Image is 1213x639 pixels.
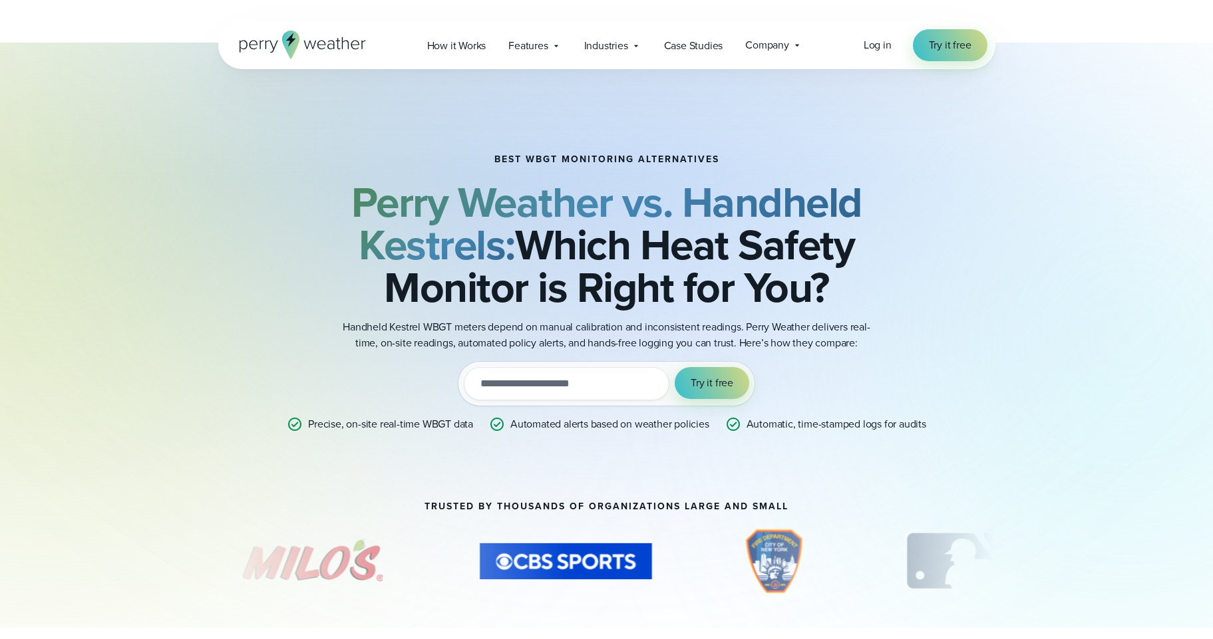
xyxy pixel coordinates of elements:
span: How it Works [427,38,486,54]
h2: Which Heat Safety Monitor is Right for You? [285,181,929,309]
span: Industries [584,38,628,54]
span: Company [745,37,789,53]
b: Perry Weather vs. Handheld Kestrels: [351,171,862,276]
span: Try it free [691,375,733,391]
a: How it Works [416,32,498,59]
a: Case Studies [653,32,735,59]
div: 2 of 27 [471,528,660,594]
div: 4 of 27 [890,528,1031,594]
button: Try it free [675,367,749,399]
img: City-of-New-York-Fire-Department-FDNY.svg [724,528,826,594]
span: Case Studies [664,38,723,54]
div: 1 of 27 [218,528,407,594]
p: Precise, on-site real-time WBGT data [308,416,473,432]
p: Automatic, time-stamped logs for audits [747,416,926,432]
div: slideshow [218,528,995,601]
span: Try it free [929,37,971,53]
div: 3 of 27 [724,528,826,594]
span: Features [508,38,548,54]
p: Handheld Kestrel WBGT meters depend on manual calibration and inconsistent readings. Perry Weathe... [341,319,873,351]
p: Automated alerts based on weather policies [510,416,709,432]
h2: Trusted by thousands of organizations large and small [425,501,788,512]
a: Try it free [913,29,987,61]
img: CBS-Sports.svg [471,528,660,594]
img: MLB.svg [890,528,1031,594]
a: Log in [864,37,892,53]
h1: BEST WBGT MONITORING ALTERNATIVES [494,154,719,165]
img: Milos.svg [218,528,407,594]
